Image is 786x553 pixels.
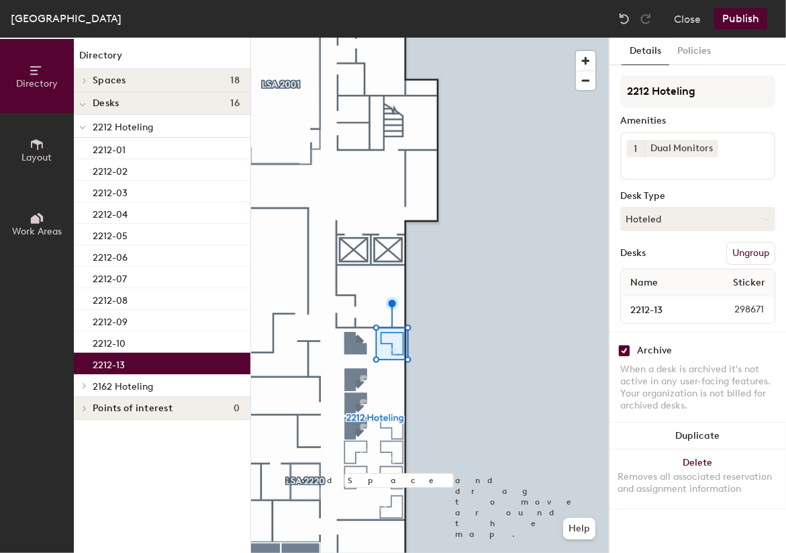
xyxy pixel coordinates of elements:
span: Desks [93,98,119,109]
span: Layout [22,152,52,163]
p: 2212-06 [93,248,128,263]
span: 18 [230,75,240,86]
div: Desk Type [620,191,775,202]
div: Dual Monitors [644,140,718,157]
span: Work Areas [12,226,62,237]
button: 1 [627,140,644,157]
p: 2212-01 [93,140,126,156]
span: 2212 Hoteling [93,122,153,133]
div: Removes all associated reservation and assignment information [618,471,778,495]
p: 2212-05 [93,226,128,242]
button: Ungroup [726,242,775,265]
button: Policies [669,38,719,65]
p: 2212-13 [93,355,125,371]
span: Points of interest [93,403,173,414]
img: Redo [639,12,652,26]
span: 1 [634,142,638,156]
h1: Directory [74,48,250,69]
p: 2212-07 [93,269,127,285]
button: Close [674,8,701,30]
img: Undo [618,12,631,26]
span: 16 [230,98,240,109]
p: 2212-03 [93,183,128,199]
div: [GEOGRAPHIC_DATA] [11,10,121,27]
div: When a desk is archived it's not active in any user-facing features. Your organization is not bil... [620,364,775,412]
p: 2212-10 [93,334,126,349]
span: Sticker [726,271,772,295]
button: DeleteRemoves all associated reservation and assignment information [609,450,786,509]
p: 2212-04 [93,205,128,220]
span: Name [624,271,665,295]
input: Unnamed desk [624,300,702,319]
p: 2212-08 [93,291,128,306]
p: 2212-02 [93,162,128,177]
span: 2162 Hoteling [93,381,153,392]
button: Details [622,38,669,65]
div: Archive [637,345,672,356]
button: Publish [714,8,767,30]
div: Amenities [620,116,775,126]
button: Hoteled [620,207,775,231]
div: Desks [620,248,646,259]
p: 2212-09 [93,312,128,328]
span: Spaces [93,75,126,86]
span: Directory [16,78,58,89]
span: 0 [234,403,240,414]
button: Help [563,518,595,540]
button: Duplicate [609,423,786,450]
span: 298671 [702,302,772,317]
